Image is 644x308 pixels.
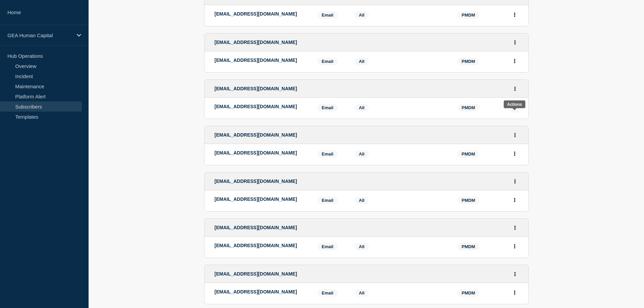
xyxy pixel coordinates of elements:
span: Email [317,196,338,204]
span: PMDM [457,289,480,297]
span: PMDM [457,243,480,251]
p: [EMAIL_ADDRESS][DOMAIN_NAME] [215,104,307,109]
span: Email [317,104,338,112]
p: [EMAIL_ADDRESS][DOMAIN_NAME] [215,196,307,202]
button: Actions [511,222,519,233]
span: PMDM [457,104,480,112]
button: Actions [511,37,519,48]
span: PMDM [457,150,480,158]
button: Actions [510,195,519,205]
span: PMDM [457,11,480,19]
div: Actions [507,102,522,107]
span: All [359,151,365,157]
span: PMDM [457,57,480,65]
span: [EMAIL_ADDRESS][DOMAIN_NAME] [215,179,297,184]
button: Actions [511,130,519,140]
p: [EMAIL_ADDRESS][DOMAIN_NAME] [215,57,307,63]
span: Email [317,243,338,251]
button: Actions [510,287,519,298]
p: [EMAIL_ADDRESS][DOMAIN_NAME] [215,289,307,294]
span: [EMAIL_ADDRESS][DOMAIN_NAME] [215,225,297,230]
p: [EMAIL_ADDRESS][DOMAIN_NAME] [215,243,307,248]
span: Email [317,289,338,297]
span: All [359,13,365,18]
p: [EMAIL_ADDRESS][DOMAIN_NAME] [215,150,307,156]
span: [EMAIL_ADDRESS][DOMAIN_NAME] [215,132,297,138]
span: [EMAIL_ADDRESS][DOMAIN_NAME] [215,271,297,277]
span: [EMAIL_ADDRESS][DOMAIN_NAME] [215,40,297,45]
span: PMDM [457,196,480,204]
span: Email [317,57,338,65]
button: Actions [511,84,519,94]
button: Actions [510,56,519,66]
span: All [359,290,365,295]
button: Actions [510,9,519,20]
p: GEA Human Capital [7,32,72,38]
span: Email [317,11,338,19]
span: All [359,244,365,249]
p: [EMAIL_ADDRESS][DOMAIN_NAME] [215,11,307,17]
span: Email [317,150,338,158]
span: [EMAIL_ADDRESS][DOMAIN_NAME] [215,86,297,91]
button: Actions [511,269,519,279]
span: All [359,198,365,203]
span: All [359,105,365,110]
button: Actions [511,176,519,187]
span: All [359,59,365,64]
button: Actions [510,148,519,159]
button: Actions [510,241,519,252]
